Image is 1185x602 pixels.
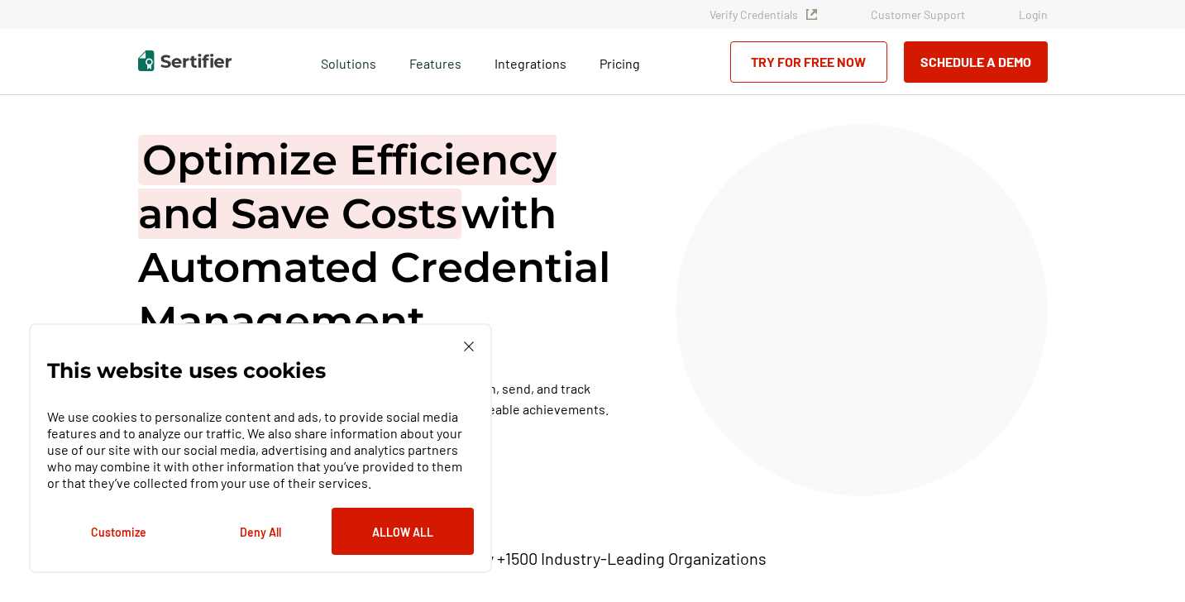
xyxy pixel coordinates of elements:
a: Customer Support [871,7,965,21]
button: Deny All [189,508,332,555]
img: Verified [806,9,817,20]
span: Pricing [600,55,640,71]
span: Integrations [495,55,566,71]
span: Features [409,51,461,72]
span: Optimize Efficiency and Save Costs [138,135,557,239]
p: Trusted by +1500 Industry-Leading Organizations [418,548,767,569]
span: Solutions [321,51,376,72]
button: Customize [47,508,189,555]
a: Verify Credentials [710,7,817,21]
a: Try for Free Now [730,41,887,83]
p: We use cookies to personalize content and ads, to provide social media features and to analyze ou... [47,408,474,491]
a: Login [1019,7,1048,21]
a: Pricing [600,51,640,72]
img: Cookie Popup Close [464,342,474,351]
h1: with Automated Credential Management [138,133,634,348]
a: Integrations [495,51,566,72]
button: Allow All [332,508,474,555]
img: Sertifier | Digital Credentialing Platform [138,50,232,71]
p: This website uses cookies [47,362,326,379]
button: Schedule a Demo [904,41,1048,83]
